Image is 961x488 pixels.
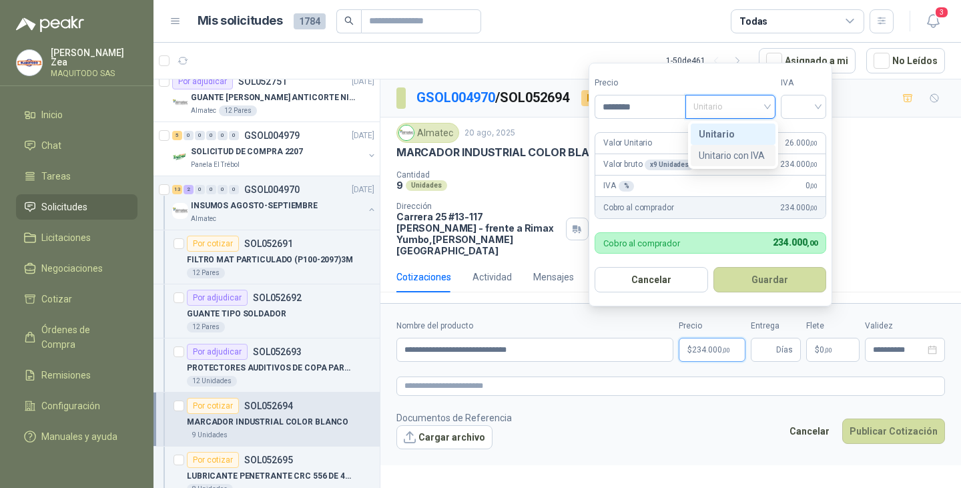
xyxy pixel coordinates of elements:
[472,270,512,284] div: Actividad
[16,225,137,250] a: Licitaciones
[187,322,225,332] div: 12 Pares
[416,89,495,105] a: GSOL004970
[603,158,694,171] p: Valor bruto
[172,73,233,89] div: Por adjudicar
[206,131,216,140] div: 0
[16,133,137,158] a: Chat
[691,124,775,145] div: Unitario
[191,146,303,158] p: SOLICITUD DE COMPRA 2207
[806,320,860,332] label: Flete
[41,230,91,245] span: Licitaciones
[806,180,818,192] span: 0
[153,68,380,122] a: Por adjudicarSOL052751[DATE] Company LogoGUANTE [PERSON_NAME] ANTICORTE NIV 5 TALLA LAlmatec12 Pares
[595,267,708,292] button: Cancelar
[934,6,949,19] span: 3
[396,123,459,143] div: Almatec
[16,164,137,189] a: Tareas
[773,237,818,248] span: 234.000
[218,131,228,140] div: 0
[396,170,589,180] p: Cantidad
[396,320,673,332] label: Nombre del producto
[16,256,137,281] a: Negociaciones
[776,338,793,361] span: Días
[416,87,571,108] p: / SOL052694
[16,424,137,449] a: Manuales y ayuda
[41,399,100,413] span: Configuración
[41,368,91,383] span: Remisiones
[153,230,380,284] a: Por cotizarSOL052691FILTRO MAT PARTICULADO (P100-2097)3M12 Pares
[187,308,286,320] p: GUANTE TIPO SOLDADOR
[187,452,239,468] div: Por cotizar
[815,346,820,354] span: $
[396,270,451,284] div: Cotizaciones
[581,90,643,106] div: Por cotizar
[244,455,293,465] p: SOL052695
[699,127,767,142] div: Unitario
[51,69,137,77] p: MAQUITODO SAS
[666,50,748,71] div: 1 - 50 de 461
[187,236,239,252] div: Por cotizar
[603,202,673,214] p: Cobro al comprador
[187,398,239,414] div: Por cotizar
[229,185,239,194] div: 0
[17,50,42,75] img: Company Logo
[238,77,287,86] p: SOL052751
[722,346,730,354] span: ,00
[41,200,87,214] span: Solicitudes
[396,411,512,425] p: Documentos de Referencia
[16,317,137,357] a: Órdenes de Compra
[191,105,216,116] p: Almatec
[396,180,403,191] p: 9
[191,200,318,212] p: INSUMOS AGOSTO-SEPTIEMBRE
[172,128,377,170] a: 5 0 0 0 0 0 GSOL004979[DATE] Company LogoSOLICITUD DE COMPRA 2207Panela El Trébol
[396,425,493,449] button: Cargar archivo
[780,202,818,214] span: 234.000
[41,292,72,306] span: Cotizar
[807,239,818,248] span: ,00
[645,160,694,170] div: x 9 Unidades
[191,160,240,170] p: Panela El Trébol
[206,185,216,194] div: 0
[603,137,652,150] p: Valor Unitario
[396,202,561,211] p: Dirección
[195,131,205,140] div: 0
[810,161,818,168] span: ,00
[810,204,818,212] span: ,00
[739,14,767,29] div: Todas
[16,362,137,388] a: Remisiones
[244,401,293,411] p: SOL052694
[699,148,767,163] div: Unitario con IVA
[780,158,818,171] span: 234.000
[187,254,353,266] p: FILTRO MAT PARTICULADO (P100-2097)3M
[153,284,380,338] a: Por adjudicarSOL052692GUANTE TIPO SOLDADOR12 Pares
[603,180,634,192] p: IVA
[464,127,515,140] p: 20 ago, 2025
[41,169,71,184] span: Tareas
[294,13,326,29] span: 1784
[191,214,216,224] p: Almatec
[172,149,188,165] img: Company Logo
[172,185,182,194] div: 13
[41,322,125,352] span: Órdenes de Compra
[820,346,832,354] span: 0
[344,16,354,25] span: search
[866,48,945,73] button: No Leídos
[253,347,302,356] p: SOL052693
[41,429,117,444] span: Manuales y ayuda
[253,293,302,302] p: SOL052692
[218,185,228,194] div: 0
[172,203,188,219] img: Company Logo
[692,346,730,354] span: 234.000
[184,185,194,194] div: 2
[229,131,239,140] div: 0
[352,130,374,142] p: [DATE]
[781,77,826,89] label: IVA
[187,268,225,278] div: 12 Pares
[693,97,767,117] span: Unitario
[352,75,374,88] p: [DATE]
[187,430,233,441] div: 9 Unidades
[244,131,300,140] p: GSOL004979
[41,261,103,276] span: Negociaciones
[352,184,374,196] p: [DATE]
[41,107,63,122] span: Inicio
